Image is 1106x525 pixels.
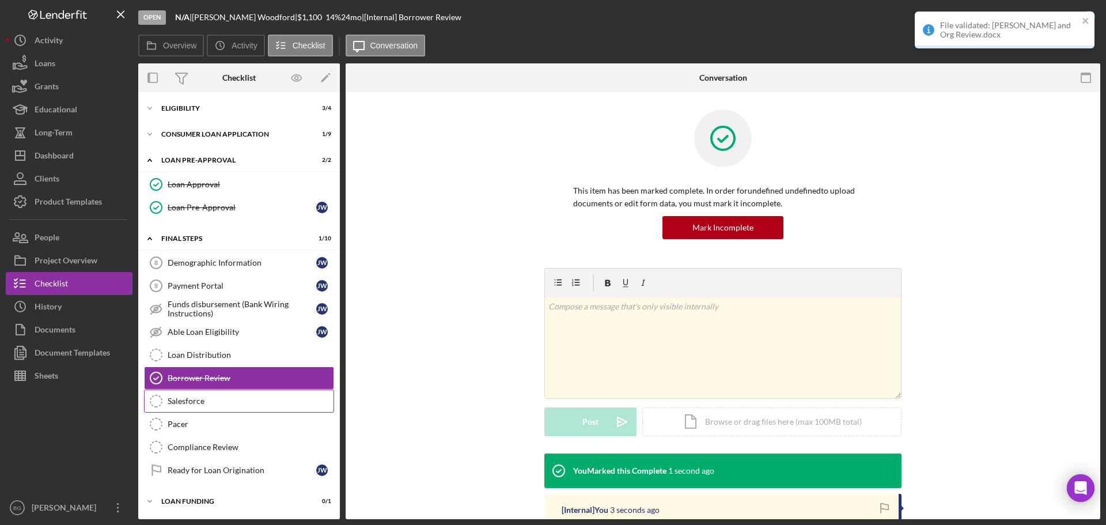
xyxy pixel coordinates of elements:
[35,272,68,298] div: Checklist
[325,13,341,22] div: 14 %
[610,505,660,515] time: 2025-09-12 18:45
[699,73,747,82] div: Conversation
[310,131,331,138] div: 1 / 9
[29,496,104,522] div: [PERSON_NAME]
[168,300,316,318] div: Funds disbursement (Bank Wiring Instructions)
[144,459,334,482] a: Ready for Loan OriginationJW
[144,251,334,274] a: 8Demographic InformationJW
[154,282,158,289] tspan: 9
[161,498,302,505] div: Loan Funding
[573,184,873,210] p: This item has been marked complete. In order for undefined undefined to upload documents or edit ...
[268,35,333,56] button: Checklist
[6,318,132,341] a: Documents
[6,341,132,364] button: Document Templates
[168,466,316,475] div: Ready for Loan Origination
[35,226,59,252] div: People
[161,105,302,112] div: Eligibility
[144,367,334,390] a: Borrower Review
[370,41,418,50] label: Conversation
[175,12,190,22] b: N/A
[161,131,302,138] div: Consumer Loan Application
[144,173,334,196] a: Loan Approval
[144,343,334,367] a: Loan Distribution
[6,144,132,167] button: Dashboard
[341,13,362,22] div: 24 mo
[293,41,325,50] label: Checklist
[168,396,334,406] div: Salesforce
[310,498,331,505] div: 0 / 1
[6,75,132,98] button: Grants
[35,167,59,193] div: Clients
[35,98,77,124] div: Educational
[192,13,297,22] div: [PERSON_NAME] Woodford |
[35,144,74,170] div: Dashboard
[6,121,132,144] button: Long-Term
[316,464,328,476] div: J W
[144,196,334,219] a: Loan Pre-ApprovalJW
[35,121,73,147] div: Long-Term
[168,420,334,429] div: Pacer
[35,318,75,344] div: Documents
[35,295,62,321] div: History
[662,216,783,239] button: Mark Incomplete
[144,390,334,413] a: Salesforce
[544,407,637,436] button: Post
[168,327,316,337] div: Able Loan Eligibility
[6,98,132,121] a: Educational
[1028,6,1100,29] button: Complete
[161,235,302,242] div: FINAL STEPS
[175,13,192,22] div: |
[316,280,328,292] div: J W
[668,466,714,475] time: 2025-09-12 18:46
[6,29,132,52] a: Activity
[168,281,316,290] div: Payment Portal
[6,226,132,249] button: People
[346,35,426,56] button: Conversation
[6,295,132,318] a: History
[163,41,196,50] label: Overview
[692,216,753,239] div: Mark Incomplete
[144,436,334,459] a: Compliance Review
[13,505,21,511] text: BG
[6,249,132,272] a: Project Overview
[168,373,334,383] div: Borrower Review
[222,73,256,82] div: Checklist
[232,41,257,50] label: Activity
[1040,6,1074,29] div: Complete
[6,364,132,387] button: Sheets
[6,167,132,190] button: Clients
[6,190,132,213] button: Product Templates
[144,297,334,320] a: Funds disbursement (Bank Wiring Instructions)JW
[138,10,166,25] div: Open
[6,52,132,75] a: Loans
[35,364,58,390] div: Sheets
[35,29,63,55] div: Activity
[1082,16,1090,27] button: close
[35,52,55,78] div: Loans
[154,259,158,266] tspan: 8
[316,257,328,269] div: J W
[35,249,97,275] div: Project Overview
[582,407,599,436] div: Post
[35,75,59,101] div: Grants
[144,320,334,343] a: Able Loan EligibilityJW
[168,203,316,212] div: Loan Pre-Approval
[297,12,322,22] span: $1,100
[316,326,328,338] div: J W
[35,190,102,216] div: Product Templates
[310,105,331,112] div: 3 / 4
[1067,474,1094,502] div: Open Intercom Messenger
[138,35,204,56] button: Overview
[144,274,334,297] a: 9Payment PortalJW
[316,303,328,315] div: J W
[6,272,132,295] button: Checklist
[168,180,334,189] div: Loan Approval
[310,157,331,164] div: 2 / 2
[6,496,132,519] button: BG[PERSON_NAME]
